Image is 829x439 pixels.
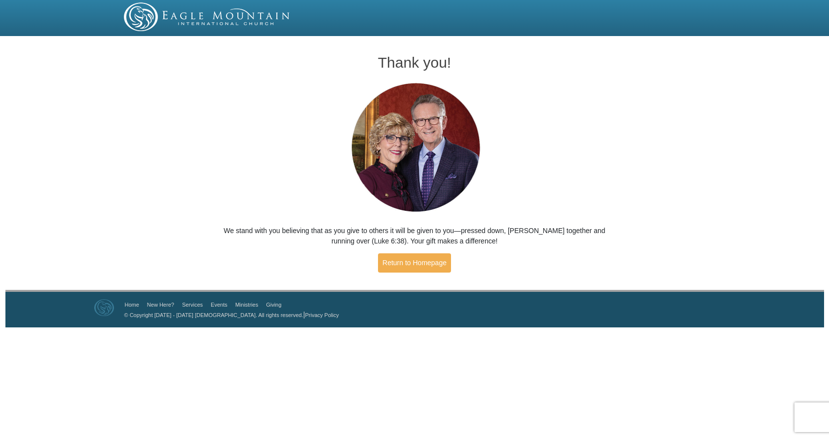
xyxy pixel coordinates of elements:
[213,226,617,246] p: We stand with you believing that as you give to others it will be given to you—pressed down, [PER...
[342,80,488,216] img: Pastors George and Terri Pearsons
[94,299,114,316] img: Eagle Mountain International Church
[124,2,291,31] img: EMIC
[235,302,258,308] a: Ministries
[125,302,139,308] a: Home
[266,302,281,308] a: Giving
[305,312,339,318] a: Privacy Policy
[378,253,451,273] a: Return to Homepage
[121,310,339,320] p: |
[213,54,617,71] h1: Thank you!
[211,302,227,308] a: Events
[182,302,203,308] a: Services
[147,302,174,308] a: New Here?
[124,312,303,318] a: © Copyright [DATE] - [DATE] [DEMOGRAPHIC_DATA]. All rights reserved.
